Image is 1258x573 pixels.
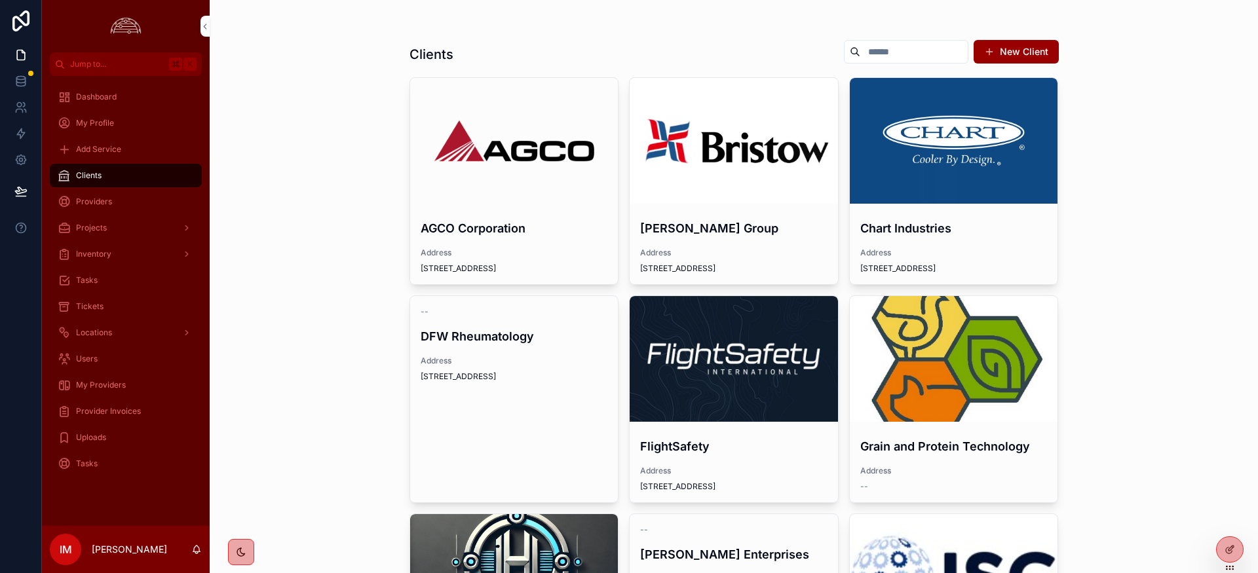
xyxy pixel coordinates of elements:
[50,268,202,292] a: Tasks
[860,248,1048,258] span: Address
[629,295,839,503] a: FlightSafetyAddress[STREET_ADDRESS]
[50,321,202,344] a: Locations
[421,327,608,345] h4: DFW Rheumatology
[76,354,98,364] span: Users
[630,296,838,422] div: 1633977066381.jpeg
[640,545,828,563] h4: [PERSON_NAME] Enterprises
[849,77,1059,285] a: Chart IndustriesAddress[STREET_ADDRESS]
[860,481,868,492] span: --
[50,216,202,240] a: Projects
[849,295,1059,503] a: Grain and Protein TechnologyAddress--
[50,295,202,318] a: Tickets
[640,481,828,492] span: [STREET_ADDRESS]
[410,295,619,503] a: --DFW RheumatologyAddress[STREET_ADDRESS]
[50,111,202,135] a: My Profile
[974,40,1059,64] button: New Client
[50,52,202,76] button: Jump to...K
[860,466,1048,476] span: Address
[76,275,98,286] span: Tasks
[50,399,202,423] a: Provider Invoices
[76,223,107,233] span: Projects
[410,45,453,64] h1: Clients
[640,219,828,237] h4: [PERSON_NAME] Group
[76,249,111,259] span: Inventory
[640,437,828,455] h4: FlightSafety
[76,144,121,155] span: Add Service
[50,242,202,266] a: Inventory
[76,327,112,338] span: Locations
[185,59,195,69] span: K
[60,542,72,557] span: IM
[50,426,202,449] a: Uploads
[76,301,104,312] span: Tickets
[630,78,838,204] div: Bristow-Logo.png
[421,356,608,366] span: Address
[76,432,106,443] span: Uploads
[860,437,1048,455] h4: Grain and Protein Technology
[640,263,828,274] span: [STREET_ADDRESS]
[860,263,1048,274] span: [STREET_ADDRESS]
[70,59,164,69] span: Jump to...
[50,164,202,187] a: Clients
[50,347,202,371] a: Users
[640,466,828,476] span: Address
[50,85,202,109] a: Dashboard
[860,219,1048,237] h4: Chart Industries
[640,248,828,258] span: Address
[421,371,608,382] span: [STREET_ADDRESS]
[410,78,619,204] div: AGCO-Logo.wine-2.png
[640,525,648,535] span: --
[76,406,141,416] span: Provider Invoices
[50,138,202,161] a: Add Service
[76,380,126,390] span: My Providers
[76,118,114,128] span: My Profile
[107,16,145,37] img: App logo
[850,296,1058,422] div: channels4_profile.jpg
[421,219,608,237] h4: AGCO Corporation
[76,196,112,207] span: Providers
[421,306,429,317] span: --
[50,190,202,213] a: Providers
[850,78,1058,204] div: 1426109293-7d24997d20679e908a7df4e16f8b392190537f5f73e5c021cd37739a270e5c0f-d.png
[76,458,98,469] span: Tasks
[50,373,202,397] a: My Providers
[76,92,117,102] span: Dashboard
[42,76,210,492] div: scrollable content
[421,248,608,258] span: Address
[76,170,102,181] span: Clients
[410,77,619,285] a: AGCO CorporationAddress[STREET_ADDRESS]
[50,452,202,475] a: Tasks
[92,543,167,556] p: [PERSON_NAME]
[629,77,839,285] a: [PERSON_NAME] GroupAddress[STREET_ADDRESS]
[421,263,608,274] span: [STREET_ADDRESS]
